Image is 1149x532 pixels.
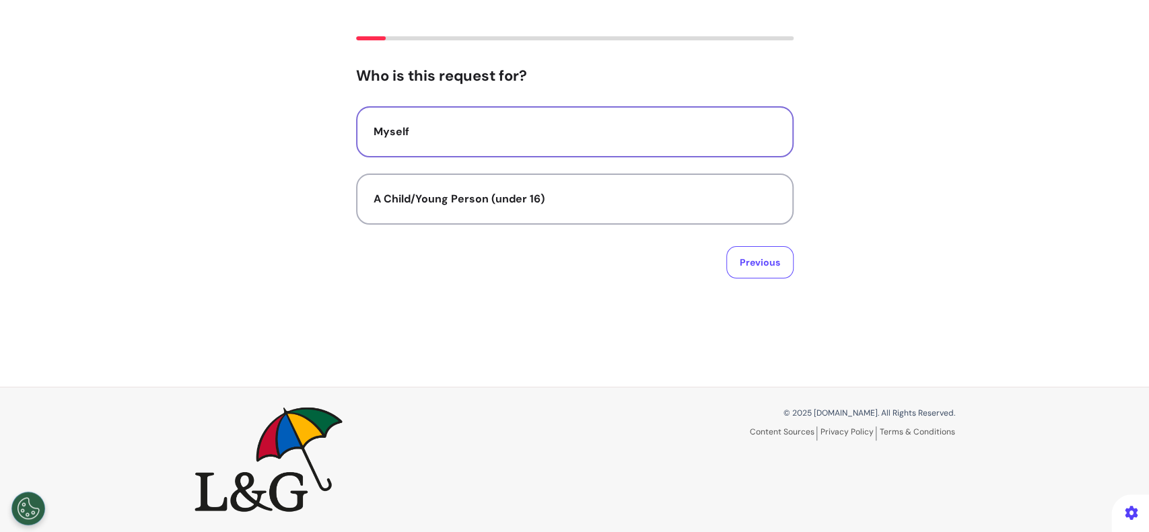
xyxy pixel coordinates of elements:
h2: Who is this request for? [356,67,794,85]
img: Spectrum.Life logo [195,407,343,512]
button: A Child/Young Person (under 16) [356,174,794,225]
button: Myself [356,106,794,157]
a: Terms & Conditions [880,426,955,437]
a: Content Sources [750,426,817,441]
div: A Child/Young Person (under 16) [374,191,776,207]
button: Open Preferences [11,492,45,525]
a: Privacy Policy [821,426,876,441]
p: © 2025 [DOMAIN_NAME]. All Rights Reserved. [585,407,955,419]
div: Myself [374,124,776,140]
button: Previous [726,246,794,278]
